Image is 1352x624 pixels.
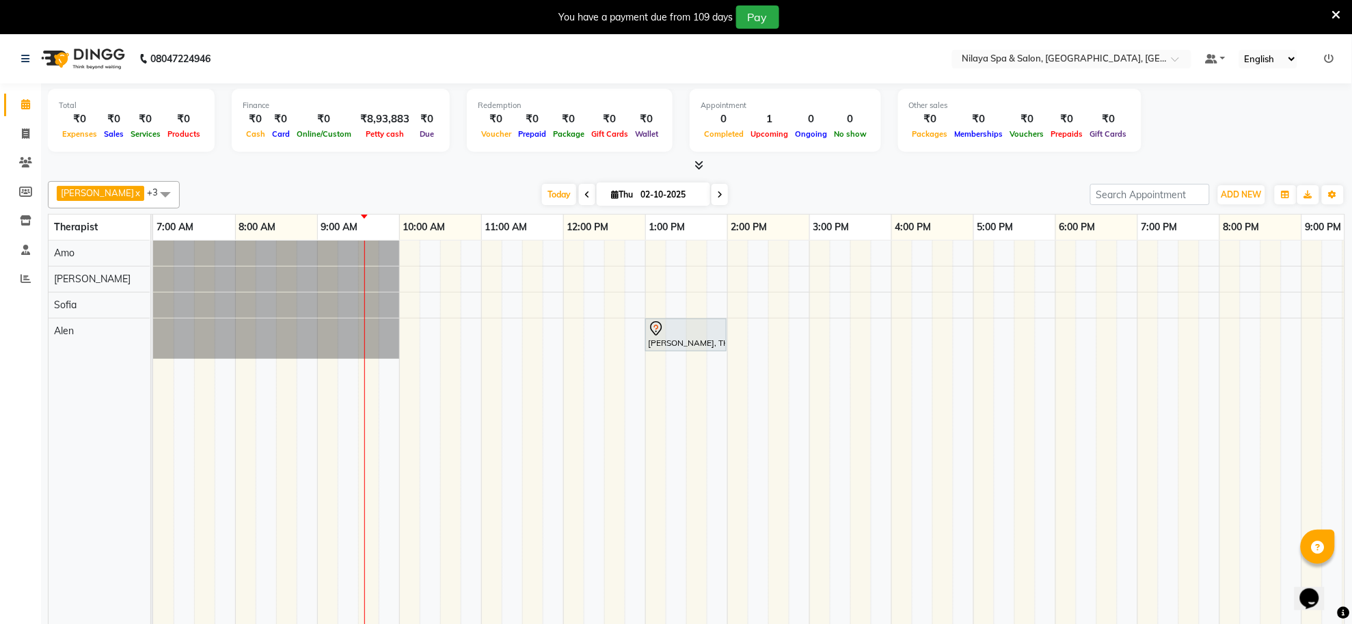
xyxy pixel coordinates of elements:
a: 9:00 AM [318,217,362,237]
span: No show [830,129,870,139]
span: Upcoming [747,129,792,139]
div: [PERSON_NAME], TK01, 01:00 PM-02:00 PM, Balinese Massage Therapy([DEMOGRAPHIC_DATA]) 60 Min [647,321,725,349]
div: ₹0 [588,111,632,127]
a: 6:00 PM [1056,217,1099,237]
span: Prepaid [515,129,550,139]
a: 7:00 AM [153,217,197,237]
span: Vouchers [1007,129,1048,139]
button: ADD NEW [1218,185,1265,204]
div: ₹0 [1007,111,1048,127]
div: ₹8,93,883 [355,111,415,127]
span: [PERSON_NAME] [61,187,134,198]
span: Products [164,129,204,139]
iframe: chat widget [1295,569,1338,610]
div: 0 [792,111,830,127]
span: Services [127,129,164,139]
img: logo [35,40,129,78]
div: ₹0 [59,111,100,127]
div: ₹0 [632,111,662,127]
div: ₹0 [164,111,204,127]
span: Cash [243,129,269,139]
span: Card [269,129,293,139]
span: Online/Custom [293,129,355,139]
div: Other sales [909,100,1131,111]
span: +3 [147,187,168,198]
span: Ongoing [792,129,830,139]
span: ADD NEW [1221,189,1262,200]
a: 12:00 PM [564,217,612,237]
span: Therapist [54,221,98,233]
div: ₹0 [127,111,164,127]
div: ₹0 [478,111,515,127]
input: Search Appointment [1090,184,1210,205]
span: Sofia [54,299,77,311]
div: ₹0 [951,111,1007,127]
span: Amo [54,247,75,259]
span: Gift Cards [1087,129,1131,139]
div: ₹0 [293,111,355,127]
div: ₹0 [1048,111,1087,127]
span: Voucher [478,129,515,139]
a: 4:00 PM [892,217,935,237]
div: ₹0 [243,111,269,127]
div: You have a payment due from 109 days [559,10,733,25]
span: Petty cash [362,129,407,139]
div: ₹0 [100,111,127,127]
b: 08047224946 [150,40,211,78]
input: 2025-10-02 [636,185,705,205]
div: ₹0 [1087,111,1131,127]
div: ₹0 [415,111,439,127]
div: ₹0 [550,111,588,127]
a: 3:00 PM [810,217,853,237]
div: ₹0 [269,111,293,127]
a: 7:00 PM [1138,217,1181,237]
div: 0 [830,111,870,127]
span: Due [416,129,437,139]
div: Total [59,100,204,111]
span: [PERSON_NAME] [54,273,131,285]
a: x [134,187,140,198]
a: 11:00 AM [482,217,531,237]
div: Appointment [701,100,870,111]
span: Wallet [632,129,662,139]
div: ₹0 [515,111,550,127]
a: 9:00 PM [1302,217,1345,237]
div: 1 [747,111,792,127]
button: Pay [736,5,779,29]
a: 2:00 PM [728,217,771,237]
div: 0 [701,111,747,127]
div: Finance [243,100,439,111]
span: Packages [909,129,951,139]
div: Redemption [478,100,662,111]
span: Sales [100,129,127,139]
div: ₹0 [909,111,951,127]
span: Alen [54,325,74,337]
span: Today [542,184,576,205]
span: Package [550,129,588,139]
span: Expenses [59,129,100,139]
span: Thu [608,189,636,200]
a: 8:00 AM [236,217,280,237]
a: 8:00 PM [1220,217,1263,237]
a: 1:00 PM [646,217,689,237]
a: 10:00 AM [400,217,449,237]
a: 5:00 PM [974,217,1017,237]
span: Memberships [951,129,1007,139]
span: Prepaids [1048,129,1087,139]
span: Gift Cards [588,129,632,139]
span: Completed [701,129,747,139]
